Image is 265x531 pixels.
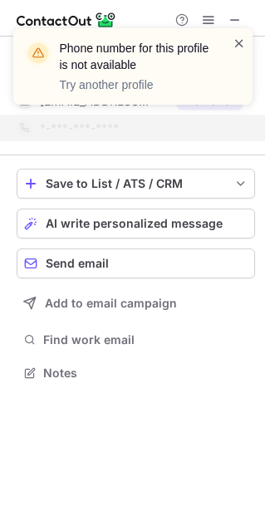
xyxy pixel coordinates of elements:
span: Add to email campaign [45,297,177,310]
p: Try another profile [60,76,213,93]
span: Notes [43,366,248,381]
button: save-profile-one-click [17,169,255,199]
span: AI write personalized message [46,217,223,230]
span: Send email [46,257,109,270]
button: AI write personalized message [17,209,255,238]
header: Phone number for this profile is not available [60,40,213,73]
button: Add to email campaign [17,288,255,318]
button: Send email [17,248,255,278]
span: Find work email [43,332,248,347]
img: ContactOut v5.3.10 [17,10,116,30]
button: Notes [17,361,255,385]
div: Save to List / ATS / CRM [46,177,226,190]
button: Find work email [17,328,255,352]
img: warning [25,40,52,66]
